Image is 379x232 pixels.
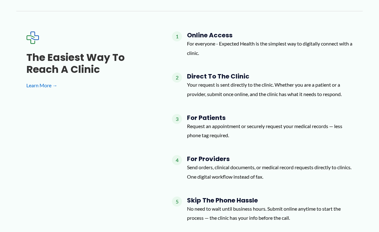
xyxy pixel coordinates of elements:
a: Learn More → [26,81,152,90]
p: For everyone - Expected Health is the simplest way to digitally connect with a clinic. [187,39,353,57]
h3: The Easiest Way to Reach a Clinic [26,51,152,76]
h4: For Providers [187,155,353,163]
p: Request an appointment or securely request your medical records — less phone tag required. [187,121,353,140]
span: 4 [172,155,182,165]
p: No need to wait until business hours. Submit online anytime to start the process — the clinic has... [187,204,353,223]
span: 1 [172,31,182,41]
h4: Skip the Phone Hassle [187,197,353,204]
h4: Online Access [187,31,353,39]
span: 3 [172,114,182,124]
img: Expected Healthcare Logo [26,31,39,44]
p: Send orders, clinical documents, or medical record requests directly to clinics. One digital work... [187,163,353,181]
span: 2 [172,73,182,83]
p: Your request is sent directly to the clinic. Whether you are a patient or a provider, submit once... [187,80,353,99]
span: 5 [172,197,182,207]
h4: For Patients [187,114,353,121]
h4: Direct to the Clinic [187,73,353,80]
